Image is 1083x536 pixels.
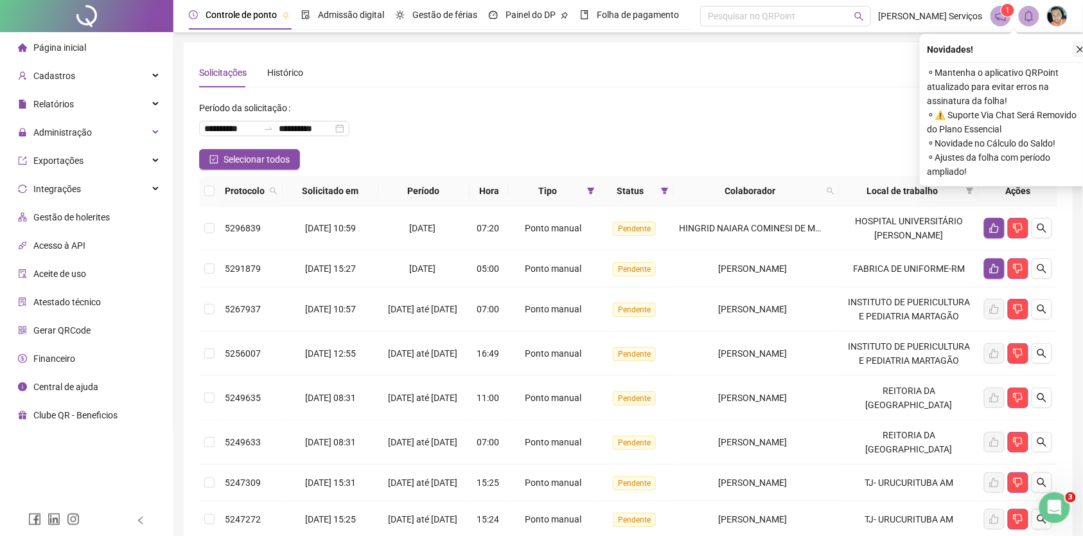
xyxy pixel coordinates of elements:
span: 07:20 [477,223,499,233]
span: Administração [33,127,92,138]
span: Relatórios [33,99,74,109]
span: 5291879 [225,264,261,274]
span: Pendente [613,222,656,236]
span: user-add [18,71,27,80]
span: search [270,187,277,195]
span: [DATE] até [DATE] [388,514,457,524]
span: Colaborador [679,184,822,198]
td: FABRICA DE UNIFORME-RM [840,251,979,287]
span: pushpin [282,12,290,19]
span: search [824,181,837,201]
iframe: Intercom live chat [1039,492,1070,523]
td: REITORIA DA [GEOGRAPHIC_DATA] [840,420,979,465]
span: dislike [1013,393,1023,403]
span: lock [18,128,27,137]
span: [DATE] até [DATE] [388,393,457,403]
span: dislike [1013,348,1023,359]
span: left [136,516,145,525]
span: filter [966,187,974,195]
span: filter [661,187,669,195]
span: Financeiro [33,353,75,364]
span: dislike [1013,514,1023,524]
span: export [18,156,27,165]
span: dislike [1013,304,1023,314]
span: file [18,100,27,109]
span: [PERSON_NAME] [719,478,788,488]
span: like [989,264,999,274]
span: Controle de ponto [206,10,277,20]
span: Status [605,184,656,198]
th: Período [378,176,470,206]
span: clock-circle [189,10,198,19]
div: Histórico [267,66,303,80]
span: Selecionar todos [224,152,290,166]
span: Local de trabalho [845,184,961,198]
span: [PERSON_NAME] Serviços [879,9,983,23]
sup: 1 [1001,4,1014,17]
span: qrcode [18,326,27,335]
span: [PERSON_NAME] [719,437,788,447]
span: [DATE] 15:27 [305,264,356,274]
span: 16:49 [477,348,499,359]
span: Painel do DP [506,10,556,20]
span: search [1037,264,1047,274]
span: Central de ajuda [33,382,98,392]
span: filter [585,181,597,201]
span: filter [964,181,976,201]
span: Acesso à API [33,240,85,251]
span: [DATE] 12:55 [305,348,356,359]
span: 07:00 [477,437,499,447]
span: Pendente [613,391,656,406]
span: [DATE] até [DATE] [388,304,457,314]
span: Pendente [613,436,656,450]
span: Folha de pagamento [597,10,679,20]
span: home [18,43,27,52]
span: Aceite de uso [33,269,86,279]
span: dislike [1013,437,1023,447]
span: Ponto manual [525,478,581,488]
span: 3 [1066,492,1076,503]
button: Selecionar todos [199,149,300,170]
span: search [854,12,864,21]
span: Gestão de holerites [33,212,110,222]
span: filter [658,181,671,201]
span: [PERSON_NAME] [719,264,788,274]
span: like [989,223,999,233]
span: instagram [67,513,80,526]
span: file-done [301,10,310,19]
span: [DATE] até [DATE] [388,437,457,447]
span: 11:00 [477,393,499,403]
span: 05:00 [477,264,499,274]
span: 5296839 [225,223,261,233]
div: Ações [984,184,1052,198]
span: 15:25 [477,478,499,488]
span: Pendente [613,476,656,490]
span: [DATE] até [DATE] [388,348,457,359]
span: 5267937 [225,304,261,314]
span: Tipo [514,184,582,198]
span: [PERSON_NAME] [719,393,788,403]
span: filter [587,187,595,195]
span: sun [396,10,405,19]
span: [DATE] 08:31 [305,393,356,403]
span: 5247309 [225,478,261,488]
span: dollar [18,354,27,363]
span: [PERSON_NAME] [719,348,788,359]
span: dashboard [489,10,498,19]
span: Cadastros [33,71,75,81]
span: Clube QR - Beneficios [33,410,118,420]
span: dislike [1013,223,1023,233]
span: Página inicial [33,42,86,53]
span: Protocolo [225,184,265,198]
span: gift [18,411,27,420]
span: Pendente [613,262,656,276]
span: Pendente [613,513,656,527]
span: apartment [18,213,27,222]
label: Período da solicitação [199,98,295,118]
span: Ponto manual [525,348,581,359]
span: audit [18,269,27,278]
span: Pendente [613,347,656,361]
span: Atestado técnico [33,297,101,307]
span: pushpin [561,12,568,19]
span: 5249633 [225,437,261,447]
